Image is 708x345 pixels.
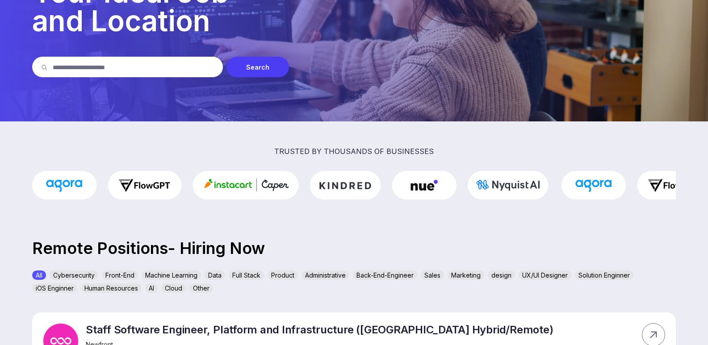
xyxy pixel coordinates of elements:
div: Back-End-Engineer [353,270,417,280]
div: Product [268,270,298,280]
div: Front-End [102,270,138,280]
div: Machine Learning [142,270,201,280]
div: UX/UI Designer [519,270,571,280]
div: Data [205,270,225,280]
div: Marketing [448,270,484,280]
p: Staff Software Engineer, Platform and Infrastructure ([GEOGRAPHIC_DATA] Hybrid/Remote) [86,323,553,336]
div: Sales [421,270,444,280]
div: Search [226,57,289,77]
div: Administrative [302,270,349,280]
div: All [32,270,46,280]
div: design [488,270,515,280]
div: Cybersecurity [50,270,98,280]
div: Cloud [161,283,186,293]
div: Other [189,283,213,293]
div: AI [145,283,158,293]
div: iOS Enginner [32,283,77,293]
div: Full Stack [229,270,264,280]
div: Solution Enginner [575,270,633,280]
div: Human Resources [81,283,142,293]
